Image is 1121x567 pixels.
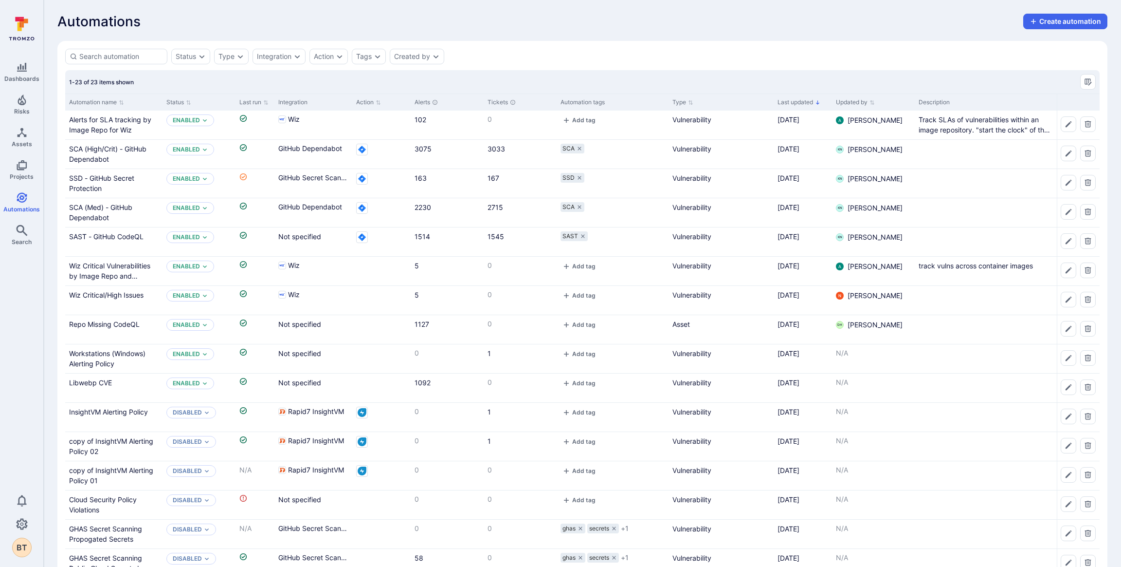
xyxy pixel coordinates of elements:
[1055,140,1113,169] div: Cell for Date created
[356,53,372,60] button: Tags
[163,111,235,139] div: Cell for Status
[488,98,553,107] div: Tickets
[3,206,40,213] span: Automations
[163,227,235,256] div: Cell for Status
[79,52,163,61] input: Search automation
[202,205,208,211] button: Expand dropdown
[836,292,844,300] div: Neeren Patki
[1080,233,1096,249] button: Delete automation
[204,410,210,416] button: Expand dropdown
[198,53,206,60] button: Expand dropdown
[836,292,844,300] img: ACg8ocIprwjrgDQnDsNSk9Ghn5p5-B8DpAKWoJ5Gi9syOE4K59tr4Q=s96-c
[488,408,491,416] a: 1
[69,320,140,328] a: Repo Missing CodeQL
[836,175,844,183] div: Kacper Nowak
[202,264,208,269] button: Expand dropdown
[10,173,34,180] span: Projects
[488,437,491,445] a: 1
[777,145,799,153] span: [DATE]
[235,140,274,169] div: Cell for Last run
[218,53,235,60] button: Type
[176,53,196,60] button: Status
[919,114,1051,135] div: Track SLAs of vulnerabilities within an image repository. "start the clock" of the SLA on a vulne...
[1080,409,1096,424] button: Delete automation
[356,144,368,155] svg: Jira
[411,169,484,198] div: Cell for Alerts
[69,78,134,86] span: 1-23 of 23 items shown
[836,263,844,270] div: Arjan Dehar
[1080,204,1096,220] button: Delete automation
[832,198,915,227] div: Cell for Updated by
[562,554,576,562] span: ghas
[415,262,419,270] a: 5
[1057,198,1100,227] div: Cell for
[1080,74,1096,90] button: Manage columns
[411,198,484,227] div: Cell for Alerts
[173,175,200,183] button: Enabled
[415,554,423,562] a: 58
[288,114,300,124] span: Wiz
[1061,526,1076,541] button: Edit automation
[1023,14,1107,29] button: create-automation-button
[557,111,669,139] div: Cell for Automation tags
[484,111,557,139] div: Cell for Tickets
[69,145,146,163] a: SCA (High/Crit) - GitHub Dependabot
[14,108,30,115] span: Risks
[1061,263,1076,278] button: Edit automation
[562,525,576,532] span: ghas
[278,202,342,212] span: GitHub Dependabot
[836,98,875,106] button: Sort by Updated by
[557,140,669,169] div: Cell for Automation tags
[173,116,200,124] p: Enabled
[204,556,210,562] button: Expand dropdown
[562,174,575,182] span: SSD
[560,321,597,328] button: add tag
[202,293,208,299] button: Expand dropdown
[560,409,597,416] button: add tag
[1061,204,1076,220] button: Edit automation
[832,140,915,169] div: Cell for Updated by
[560,202,665,212] div: tags-cell-
[1080,496,1096,512] button: Delete automation
[214,49,249,64] div: type filter
[560,98,665,107] div: Automation tags
[278,144,342,153] span: GitHub Dependabot
[314,53,334,60] button: Action
[173,146,200,153] button: Enabled
[1055,111,1113,139] div: Cell for Date created
[12,238,32,246] span: Search
[65,111,163,139] div: Cell for Automation name
[173,467,202,475] button: Disabled
[1061,292,1076,307] button: Edit automation
[1061,379,1076,395] button: Edit automation
[173,263,200,270] p: Enabled
[173,438,202,446] button: Disabled
[510,99,516,105] div: Unresolved tickets
[560,438,597,445] button: add tag
[919,98,1051,107] div: Description
[166,98,191,106] button: Sort by Status
[352,169,411,198] div: Cell for Action
[411,111,484,139] div: Cell for Alerts
[202,176,208,182] button: Expand dropdown
[848,145,903,154] span: [PERSON_NAME]
[560,553,585,563] div: ghas
[173,204,200,212] button: Enabled
[173,233,200,241] button: Enabled
[815,97,820,108] p: Sorted by: Alphabetically (Z-A)
[848,174,903,184] span: [PERSON_NAME]
[836,233,844,241] div: Kacper Nowak
[1055,169,1113,198] div: Cell for Date created
[69,203,132,222] a: SCA (Med) - GitHub Dependabot
[69,378,112,387] a: Libwebp CVE
[163,140,235,169] div: Cell for Status
[1057,140,1100,169] div: Cell for
[560,524,585,533] div: ghas
[587,524,619,533] div: secrets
